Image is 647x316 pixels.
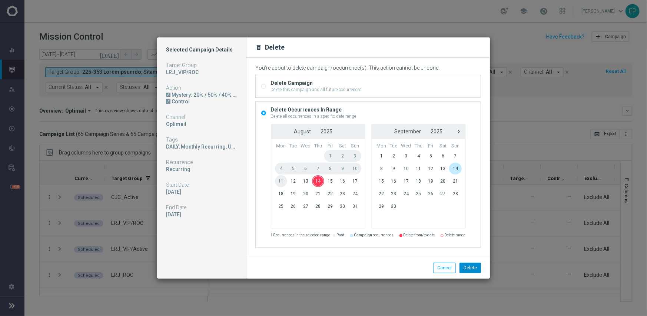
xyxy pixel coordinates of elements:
button: 2025 [426,127,447,136]
span: 5 [425,150,437,162]
th: weekday [299,143,312,149]
span: 29 [324,200,336,212]
button: August [289,127,316,136]
span: 17 [400,175,412,187]
span: 10 [400,163,412,174]
span: 14 [312,175,324,187]
span: 2025 [321,129,332,134]
span: 13 [437,163,449,174]
span: 3 [400,150,412,162]
div: 14 Aug 2025, Thursday [166,189,237,195]
span: 25 [275,200,288,212]
div: Start Date [166,182,237,188]
div: LRJ_VIP/ROC [166,69,237,76]
span: September [394,129,421,134]
span: 2 [336,150,349,162]
div: Optimail [166,121,237,127]
span: 11 [412,163,425,174]
h2: Delete [265,43,285,52]
span: 6 [437,150,449,162]
div: End Date [166,204,237,211]
span: 2025 [431,129,442,134]
div: DAILY, Monthly Recurring, Upto $500 [166,143,237,150]
button: Delete [459,263,481,273]
span: August [294,129,311,134]
div: Delete Occurrences In Range [271,106,356,113]
span: 24 [349,188,361,200]
span: 28 [449,188,461,200]
div: Delete Campaign [271,80,362,86]
th: weekday [375,143,388,149]
span: 29 [375,200,388,212]
th: weekday [449,143,461,149]
span: 27 [299,200,312,212]
span: 26 [287,200,299,212]
strong: 1 [271,233,273,237]
span: 3 [349,150,361,162]
div: Mystery: 20% / 50% / 40% / 75% / 35% [166,92,237,98]
span: 16 [336,175,349,187]
span: 31 [349,200,361,212]
span: 7 [449,150,461,162]
span: 9 [336,163,349,174]
span: 21 [449,175,461,187]
span: 21 [312,188,324,200]
span: 13 [299,175,312,187]
span: 1 [375,150,388,162]
span: 2 [388,150,400,162]
span: 14 [449,163,461,174]
th: weekday [336,143,349,149]
h1: Selected Campaign Details [166,46,237,53]
bs-daterangepicker-inline-container: calendar [271,124,466,229]
th: weekday [312,143,324,149]
i: delete_forever [255,44,262,51]
span: 4 [275,163,288,174]
div: Tags [166,136,237,143]
button: › [454,127,464,136]
th: weekday [349,143,361,149]
button: September [389,127,426,136]
button: Cancel [433,263,456,273]
span: 19 [287,188,299,200]
th: weekday [425,143,437,149]
span: 15 [375,175,388,187]
div: / [166,99,170,104]
span: 22 [375,188,388,200]
span: 5 [287,163,299,174]
label: Delete from/to date [404,232,435,239]
label: Past [337,232,345,239]
span: 16 [388,175,400,187]
span: 25 [412,188,425,200]
span: 20 [437,175,449,187]
bs-datepicker-navigation-view: ​ ​ ​ [273,127,364,136]
span: 15 [324,175,336,187]
span: 23 [336,188,349,200]
span: 12 [425,163,437,174]
span: 8 [375,163,388,174]
span: 6 [299,163,312,174]
th: weekday [324,143,336,149]
button: 2025 [316,127,337,136]
div: Action [166,84,237,91]
span: 22 [324,188,336,200]
label: Delete range [445,232,466,239]
span: 20 [299,188,312,200]
span: 26 [425,188,437,200]
span: 24 [400,188,412,200]
th: weekday [388,143,400,149]
span: 17 [349,175,361,187]
th: weekday [437,143,449,149]
div: Delete this campaign and all future occurrences [271,86,362,93]
div: Target Group [166,62,237,69]
span: 19 [425,175,437,187]
div: Channel [166,114,237,120]
div: You’re about to delete campaign/occurrence(s). This action cannot be undone. [255,65,481,71]
div: Recurring [166,166,237,173]
bs-datepicker-navigation-view: ​ ​ ​ [373,127,464,136]
div: A [166,93,170,97]
span: 27 [437,188,449,200]
span: 11 [275,175,288,187]
label: Occurrences in the selected range [271,232,331,239]
span: 30 [388,200,400,212]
